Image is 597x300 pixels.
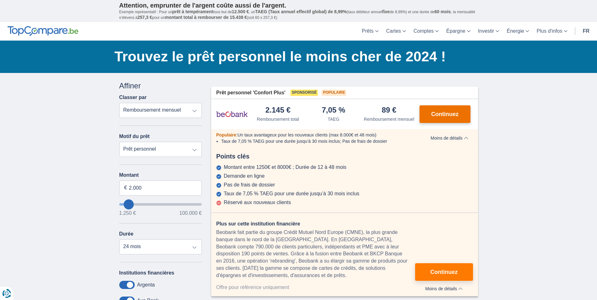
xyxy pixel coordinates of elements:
span: € [124,184,127,192]
label: Montant [119,172,202,178]
span: fixe [382,9,390,14]
div: Remboursement mensuel [364,116,414,122]
span: Populaire [322,90,346,96]
a: Investir [474,22,503,41]
a: Cartes [382,22,410,41]
a: Prêts [358,22,382,41]
h1: Trouvez le prêt personnel le moins cher de 2024 ! [115,47,478,66]
span: 1.250 € [119,211,136,216]
a: Énergie [503,22,533,41]
img: TopCompare [8,26,78,36]
button: Moins de détails [426,136,473,141]
div: Affiner [119,81,202,91]
label: Argenta [137,282,155,288]
button: Continuez [415,263,473,281]
span: Continuez [431,111,459,117]
button: Continuez [420,105,470,123]
div: 89 € [382,106,397,115]
label: Motif du prêt [119,134,150,139]
label: Institutions financières [119,270,174,276]
div: Plus sur cette institution financière [216,220,415,228]
span: montant total à rembourser de 15.438 € [165,15,247,20]
div: Réservé aux nouveaux clients [224,200,291,205]
span: 60 mois [435,9,451,14]
span: Sponsorisé [290,90,318,96]
div: Offre pour référence uniquement [216,284,415,291]
span: 257,3 € [138,15,152,20]
a: Comptes [410,22,442,41]
span: Un taux avantageux pour les nouveaux clients (max 8.000€ et 48 mois) [238,132,376,137]
p: Attention, emprunter de l'argent coûte aussi de l'argent. [119,2,478,9]
a: fr [579,22,593,41]
div: : [211,132,420,138]
span: Populaire [216,132,236,137]
a: Plus d'infos [533,22,571,41]
label: Durée [119,231,133,237]
span: Moins de détails [425,286,463,291]
span: prêt à tempérament [172,9,213,14]
div: Taux de 7,05 % TAEG pour une durée jusqu’à 30 mois inclus [224,191,359,197]
span: TAEG (Taux annuel effectif global) de 8,99% [255,9,346,14]
div: Points clés [211,152,478,161]
a: Épargne [442,22,474,41]
span: 100.000 € [179,211,202,216]
div: Remboursement total [257,116,299,122]
div: Beobank fait partie du groupe Crédit Mutuel Nord Europe (CMNE), la plus grande banque dans le nor... [216,229,415,279]
label: Classer par [119,95,147,100]
li: Taux de 7,05 % TAEG pour une durée jusqu’à 30 mois inclus; Pas de frais de dossier [221,138,415,144]
img: pret personnel Beobank [216,106,248,122]
input: wantToBorrow [119,203,202,206]
div: TAEG [328,116,339,122]
p: Exemple représentatif : Pour un tous but de , un (taux débiteur annuel de 8,99%) et une durée de ... [119,9,478,20]
button: Moins de détails [415,284,473,291]
span: 12.500 € [232,9,249,14]
div: Demande en ligne [224,173,265,179]
div: 2.145 € [265,106,290,115]
span: Moins de détails [431,136,468,140]
span: Continuez [430,269,458,275]
div: Montant entre 1250€ et 8000€ ; Durée de 12 à 48 mois [224,164,346,170]
span: Prêt personnel 'Confort Plus' [216,89,285,97]
div: 7,05 % [322,106,345,115]
div: Pas de frais de dossier [224,182,275,188]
